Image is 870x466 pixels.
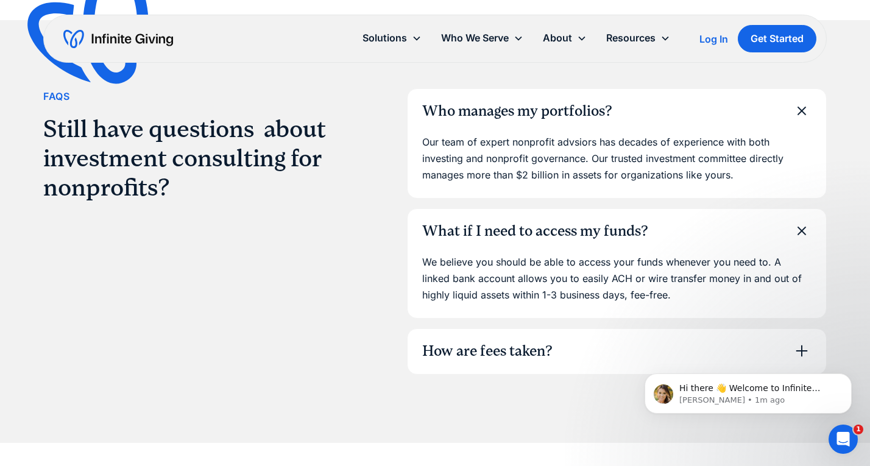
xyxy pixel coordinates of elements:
div: Who We Serve [441,30,509,46]
p: We believe you should be able to access your funds whenever you need to. A linked bank account al... [422,254,812,304]
span: 1 [854,425,863,434]
div: Resources [596,25,680,51]
a: Get Started [738,25,816,52]
h2: Still have questions about investment consulting for nonprofits? [43,115,358,202]
div: How are fees taken? [422,341,553,362]
div: About [533,25,596,51]
div: Who We Serve [431,25,533,51]
div: About [543,30,572,46]
div: Solutions [362,30,407,46]
div: Solutions [353,25,431,51]
a: Log In [699,32,728,46]
div: Resources [606,30,656,46]
a: home [63,29,173,49]
div: Log In [699,34,728,44]
iframe: Intercom live chat [829,425,858,454]
iframe: Intercom notifications message [626,348,870,433]
p: Our team of expert nonprofit advsiors has decades of experience with both investing and nonprofit... [422,134,812,184]
div: What if I need to access my funds? [422,221,648,242]
div: Who manages my portfolios? [422,101,612,122]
